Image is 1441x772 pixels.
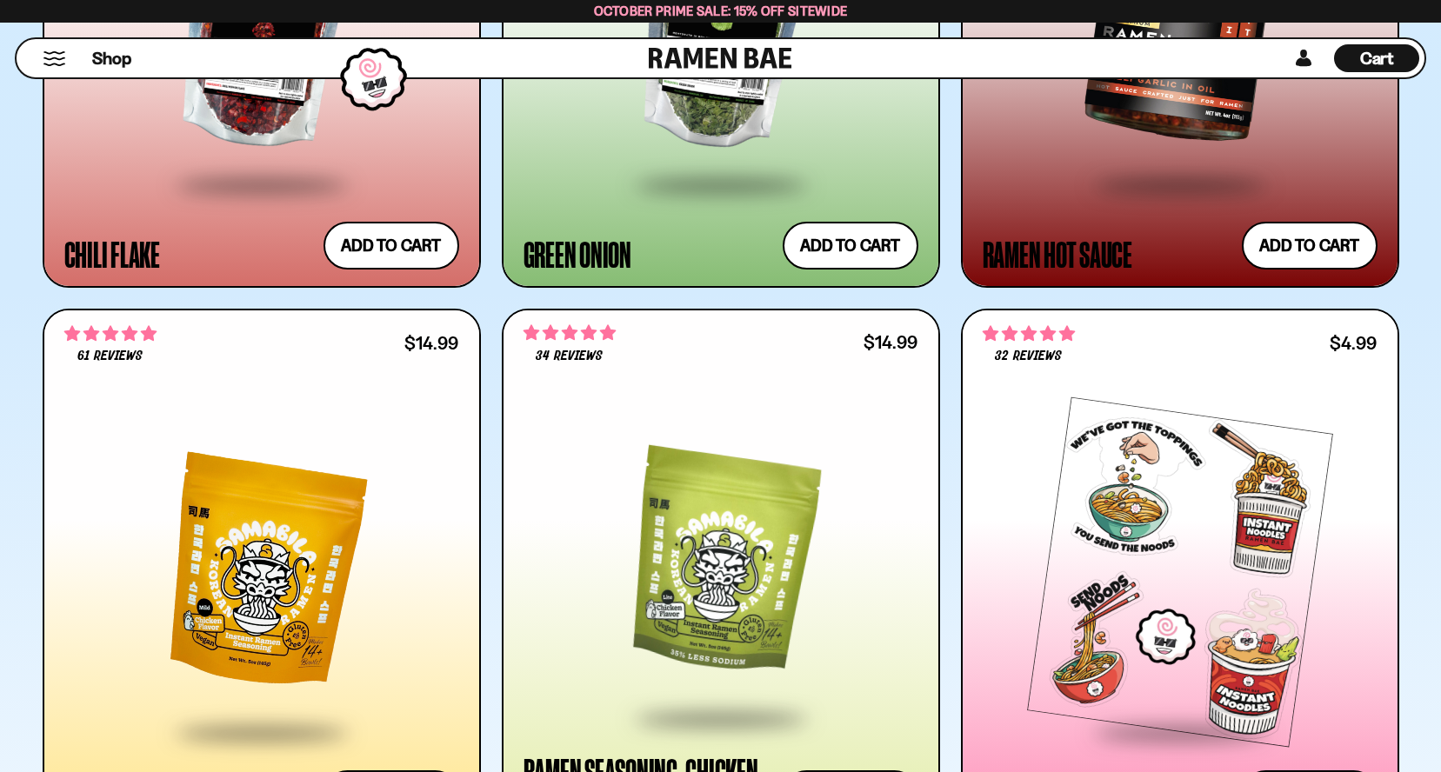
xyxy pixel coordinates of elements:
[524,322,616,344] span: 5.00 stars
[983,323,1075,345] span: 4.75 stars
[983,238,1132,270] div: Ramen Hot Sauce
[864,334,917,350] div: $14.99
[524,238,631,270] div: Green Onion
[995,349,1061,363] span: 32 reviews
[594,3,848,19] span: October Prime Sale: 15% off Sitewide
[404,335,458,351] div: $14.99
[92,47,131,70] span: Shop
[1330,335,1377,351] div: $4.99
[43,51,66,66] button: Mobile Menu Trigger
[64,323,157,345] span: 4.84 stars
[536,349,602,363] span: 34 reviews
[92,44,131,72] a: Shop
[1242,222,1378,270] button: Add to cart
[64,238,160,270] div: Chili Flake
[1334,39,1419,77] div: Cart
[324,222,459,270] button: Add to cart
[1360,48,1394,69] span: Cart
[77,349,142,363] span: 61 reviews
[783,222,918,270] button: Add to cart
